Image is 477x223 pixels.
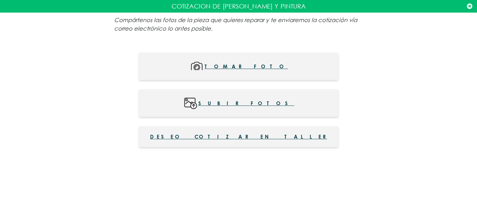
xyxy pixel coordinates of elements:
span: Subir fotos [198,96,294,110]
p: COTIZACION DE [PERSON_NAME] Y PINTURA [5,2,472,11]
img: mMoqUg+Y6aUS6LnDlxD7Bo0MZxWs6HFM5cnHM4Qtg4Rn [189,59,205,73]
span: Tomar foto [205,59,288,73]
span: Deseo cotizar en taller [150,133,327,140]
p: Compártenos las fotos de la pieza que quieres reparar y te enviaremos la cotización vía correo el... [114,16,363,33]
button: Subir fotos [139,89,338,117]
img: wWc3mI9nliSrAAAAABJRU5ErkJggg== [183,96,198,110]
button: Deseo cotizar en taller [139,126,338,147]
button: Tomar foto [139,53,338,80]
